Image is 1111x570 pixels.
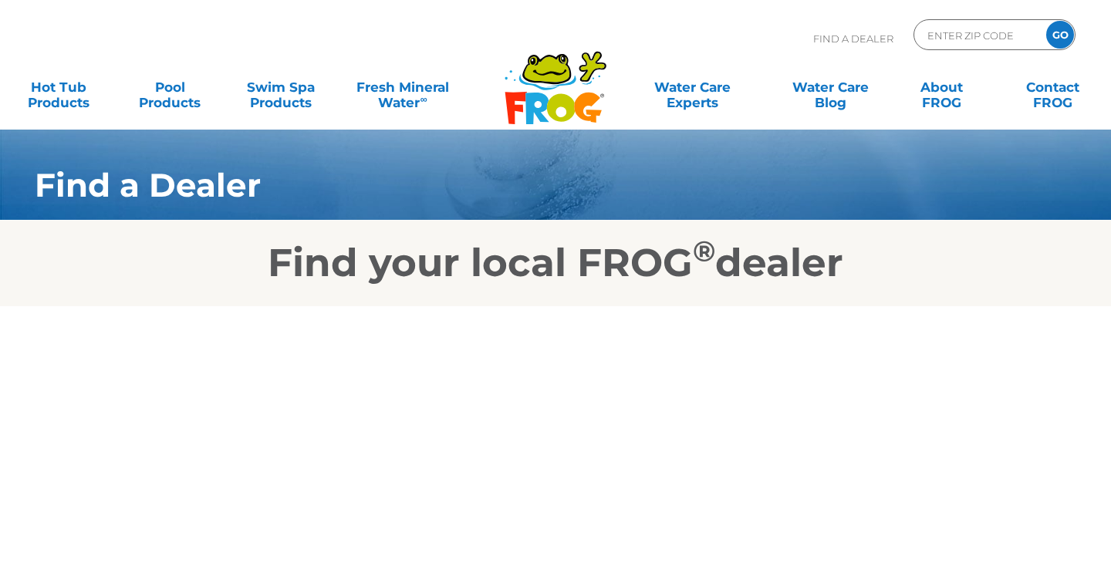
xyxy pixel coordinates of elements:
input: GO [1046,21,1074,49]
a: Water CareBlog [787,72,873,103]
a: Swim SpaProducts [238,72,324,103]
h2: Find your local FROG dealer [12,240,1099,286]
sup: ® [693,234,715,268]
a: Fresh MineralWater∞ [349,72,457,103]
a: AboutFROG [898,72,984,103]
p: Find A Dealer [813,19,893,58]
sup: ∞ [420,93,427,105]
h1: Find a Dealer [35,167,991,204]
a: Water CareExperts [622,72,762,103]
img: Frog Products Logo [496,31,615,125]
a: ContactFROG [1009,72,1096,103]
a: Hot TubProducts [15,72,102,103]
a: PoolProducts [127,72,213,103]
